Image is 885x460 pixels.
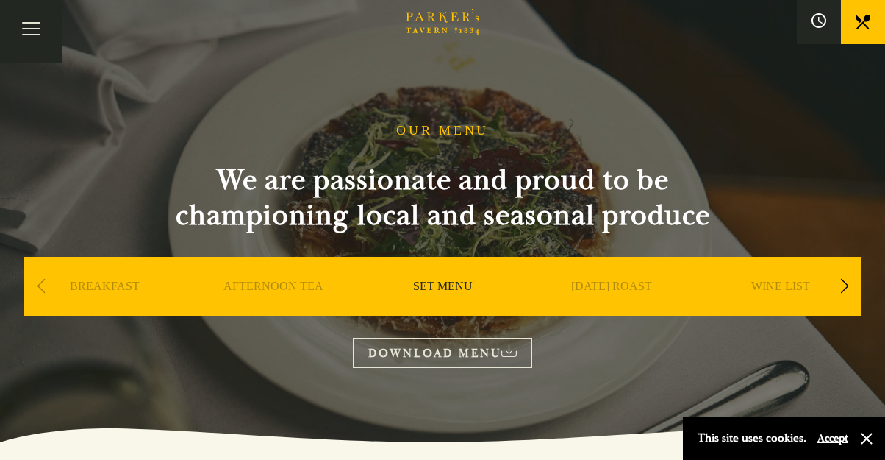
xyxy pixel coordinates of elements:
[148,163,737,233] h2: We are passionate and proud to be championing local and seasonal produce
[751,279,810,338] a: WINE LIST
[700,257,861,360] div: 5 / 9
[193,257,354,360] div: 2 / 9
[396,123,489,139] h1: OUR MENU
[571,279,652,338] a: [DATE] ROAST
[413,279,473,338] a: SET MENU
[834,270,854,302] div: Next slide
[859,431,874,446] button: Close and accept
[223,279,323,338] a: AFTERNOON TEA
[24,257,185,360] div: 1 / 9
[817,431,848,445] button: Accept
[698,428,806,449] p: This site uses cookies.
[531,257,692,360] div: 4 / 9
[70,279,140,338] a: BREAKFAST
[353,338,532,368] a: DOWNLOAD MENU
[31,270,51,302] div: Previous slide
[362,257,523,360] div: 3 / 9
